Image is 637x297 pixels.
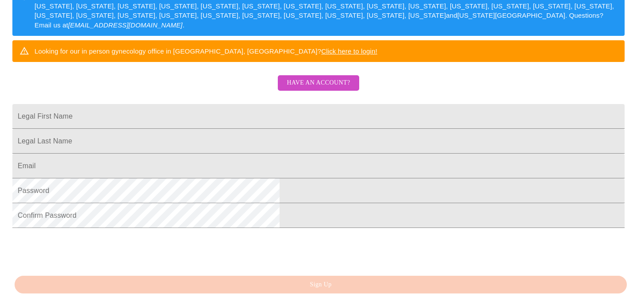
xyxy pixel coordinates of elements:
div: Looking for our in person gynecology office in [GEOGRAPHIC_DATA], [GEOGRAPHIC_DATA]? [35,43,377,59]
iframe: reCAPTCHA [12,232,147,267]
span: Have an account? [287,77,350,89]
a: Have an account? [276,85,361,93]
a: Click here to login! [321,47,377,55]
em: [EMAIL_ADDRESS][DOMAIN_NAME] [68,21,183,29]
button: Have an account? [278,75,359,91]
